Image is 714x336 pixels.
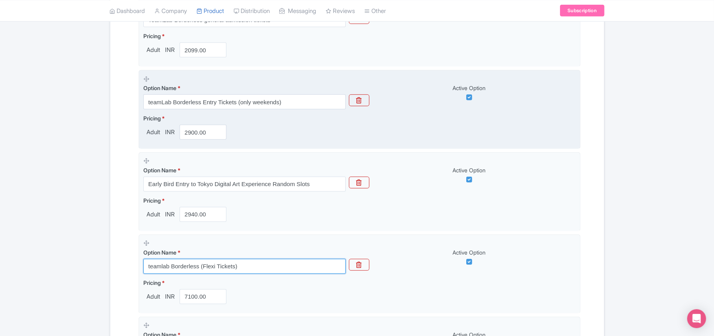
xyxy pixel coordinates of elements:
[163,292,176,301] span: INR
[453,167,486,174] span: Active Option
[143,115,161,122] span: Pricing
[143,94,346,109] input: Option Name
[180,125,227,140] input: 0.00
[143,128,163,137] span: Adult
[453,249,486,256] span: Active Option
[687,309,706,328] div: Open Intercom Messenger
[143,259,346,274] input: Option Name
[143,292,163,301] span: Adult
[143,167,176,174] span: Option Name
[180,289,227,304] input: 0.00
[560,5,604,17] a: Subscription
[143,46,163,55] span: Adult
[143,210,163,219] span: Adult
[163,128,176,137] span: INR
[143,177,346,192] input: Option Name
[180,207,227,222] input: 0.00
[143,249,176,256] span: Option Name
[143,197,161,204] span: Pricing
[163,46,176,55] span: INR
[143,279,161,286] span: Pricing
[453,85,486,91] span: Active Option
[180,42,227,57] input: 0.00
[143,85,176,91] span: Option Name
[163,210,176,219] span: INR
[143,33,161,39] span: Pricing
